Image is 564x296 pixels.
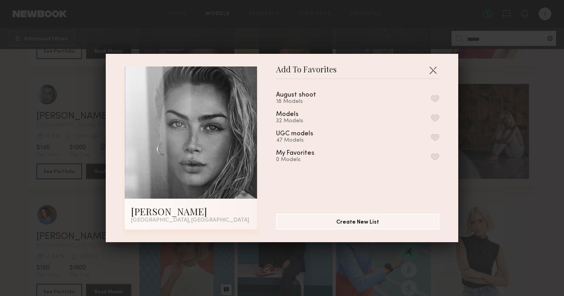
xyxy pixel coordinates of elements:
[276,118,318,124] div: 32 Models
[131,218,251,223] div: [GEOGRAPHIC_DATA], [GEOGRAPHIC_DATA]
[131,205,251,218] div: [PERSON_NAME]
[276,111,299,118] div: Models
[276,99,335,105] div: 18 Models
[276,137,332,144] div: 47 Models
[276,150,314,157] div: My Favorites
[276,214,439,230] button: Create New List
[276,92,316,99] div: August shoot
[276,157,333,163] div: 0 Models
[276,66,337,78] span: Add To Favorites
[276,131,313,137] div: UGC models
[427,64,439,76] button: Close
